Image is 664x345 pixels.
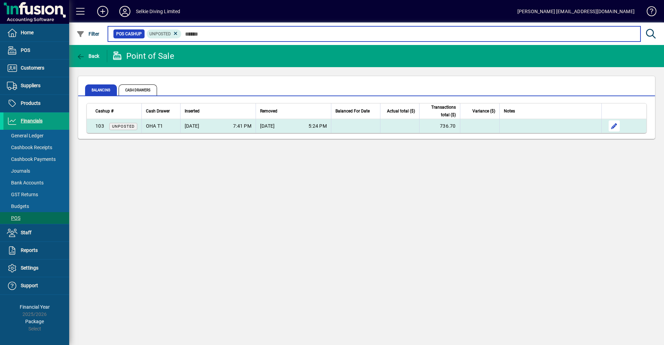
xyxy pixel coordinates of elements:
[3,165,69,177] a: Journals
[146,107,170,115] span: Cash Drawer
[609,120,620,131] button: Edit
[3,142,69,153] a: Cashbook Receipts
[7,145,52,150] span: Cashbook Receipts
[75,28,101,40] button: Filter
[7,180,44,185] span: Bank Accounts
[472,107,495,115] span: Variance ($)
[21,247,38,253] span: Reports
[20,304,50,310] span: Financial Year
[3,200,69,212] a: Budgets
[3,60,69,77] a: Customers
[7,133,44,138] span: General Ledger
[119,84,157,96] span: Cash Drawers
[147,29,182,38] mat-chip: Status: Unposted
[3,95,69,112] a: Products
[21,47,30,53] span: POS
[112,124,135,129] span: Unposted
[3,130,69,142] a: General Ledger
[21,100,40,106] span: Products
[76,31,100,37] span: Filter
[419,119,460,133] td: 736.70
[21,65,44,71] span: Customers
[3,242,69,259] a: Reports
[387,107,415,115] span: Actual total ($)
[308,122,327,129] span: 5:24 PM
[21,30,34,35] span: Home
[21,83,40,88] span: Suppliers
[112,51,174,62] div: Point of Sale
[260,122,275,129] span: [DATE]
[95,122,137,130] div: 103
[3,77,69,94] a: Suppliers
[136,6,181,17] div: Selkie Diving Limited
[3,153,69,165] a: Cashbook Payments
[185,122,200,129] span: [DATE]
[75,50,101,62] button: Back
[92,5,114,18] button: Add
[114,5,136,18] button: Profile
[7,203,29,209] span: Budgets
[7,156,56,162] span: Cashbook Payments
[7,192,38,197] span: GST Returns
[3,189,69,200] a: GST Returns
[146,122,176,129] div: OHA T1
[21,265,38,271] span: Settings
[3,212,69,224] a: POS
[25,319,44,324] span: Package
[21,230,31,235] span: Staff
[116,30,142,37] span: POS Cashup
[3,224,69,242] a: Staff
[85,84,117,96] span: Balancing
[95,107,113,115] span: Cashup #
[424,103,455,119] span: Transactions total ($)
[7,168,30,174] span: Journals
[69,50,107,62] app-page-header-button: Back
[95,107,137,115] div: Cashup #
[335,107,376,115] div: Balanced For Date
[7,215,20,221] span: POS
[504,107,515,115] span: Notes
[146,107,176,115] div: Cash Drawer
[21,283,38,288] span: Support
[3,277,69,294] a: Support
[76,53,100,59] span: Back
[233,122,251,129] span: 7:41 PM
[642,1,655,24] a: Knowledge Base
[3,24,69,42] a: Home
[21,118,43,124] span: Financials
[3,177,69,189] a: Bank Accounts
[260,107,277,115] span: Removed
[3,42,69,59] a: POS
[185,107,200,115] span: Inserted
[3,260,69,277] a: Settings
[149,31,171,36] span: Unposted
[517,6,635,17] div: [PERSON_NAME] [EMAIL_ADDRESS][DOMAIN_NAME]
[335,107,370,115] span: Balanced For Date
